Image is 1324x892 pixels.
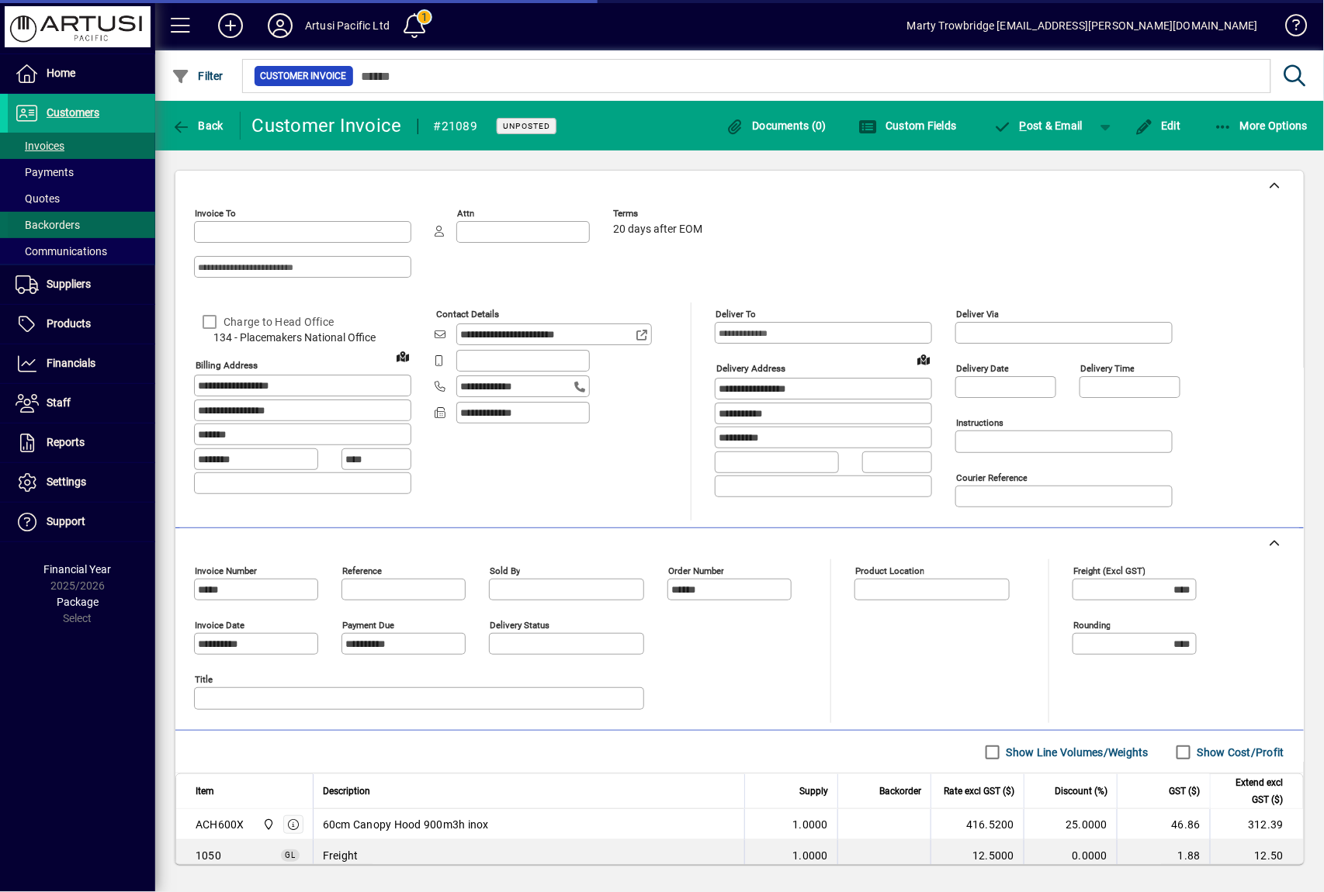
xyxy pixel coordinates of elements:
[993,119,1083,132] span: ost & Email
[342,620,394,631] mat-label: Payment due
[1117,840,1210,871] td: 1.88
[1210,112,1312,140] button: More Options
[195,565,257,576] mat-label: Invoice number
[196,783,214,800] span: Item
[8,503,155,541] a: Support
[793,848,829,863] span: 1.0000
[8,305,155,344] a: Products
[323,817,489,832] span: 60cm Canopy Hood 900m3h inox
[47,317,91,330] span: Products
[1003,745,1149,760] label: Show Line Volumes/Weights
[16,192,60,205] span: Quotes
[8,133,155,159] a: Invoices
[1073,565,1146,576] mat-label: Freight (excl GST)
[716,309,756,320] mat-label: Deliver To
[1024,809,1117,840] td: 25.0000
[8,463,155,502] a: Settings
[490,620,549,631] mat-label: Delivery status
[168,62,227,90] button: Filter
[1024,840,1117,871] td: 0.0000
[8,212,155,238] a: Backorders
[911,347,936,372] a: View on map
[258,816,276,833] span: Main Warehouse
[16,140,64,152] span: Invoices
[956,363,1009,374] mat-label: Delivery date
[1131,112,1185,140] button: Edit
[613,209,706,219] span: Terms
[47,436,85,448] span: Reports
[726,119,827,132] span: Documents (0)
[1194,745,1284,760] label: Show Cost/Profit
[1080,363,1135,374] mat-label: Delivery time
[16,219,80,231] span: Backorders
[168,112,227,140] button: Back
[255,12,305,40] button: Profile
[986,112,1091,140] button: Post & Email
[47,357,95,369] span: Financials
[47,106,99,119] span: Customers
[1210,840,1303,871] td: 12.50
[155,112,241,140] app-page-header-button: Back
[47,515,85,527] span: Support
[8,54,155,93] a: Home
[323,783,370,800] span: Description
[855,112,961,140] button: Custom Fields
[305,13,390,38] div: Artusi Pacific Ltd
[8,344,155,383] a: Financials
[323,848,359,863] span: Freight
[1274,3,1305,54] a: Knowledge Base
[1055,783,1107,800] span: Discount (%)
[8,238,155,264] a: Communications
[196,817,244,832] div: ACH600X
[47,67,75,79] span: Home
[8,159,155,185] a: Payments
[859,119,957,132] span: Custom Fields
[196,848,221,863] span: Freight Outwards
[342,565,382,576] mat-label: Reference
[944,783,1014,800] span: Rate excl GST ($)
[16,166,74,178] span: Payments
[16,245,107,258] span: Communications
[1020,119,1027,132] span: P
[172,119,224,132] span: Back
[172,70,224,82] span: Filter
[907,13,1258,38] div: Marty Trowbridge [EMAIL_ADDRESS][PERSON_NAME][DOMAIN_NAME]
[799,783,828,800] span: Supply
[285,851,296,859] span: GL
[206,12,255,40] button: Add
[1220,774,1284,808] span: Extend excl GST ($)
[195,674,213,685] mat-label: Title
[1073,620,1111,631] mat-label: Rounding
[956,472,1028,483] mat-label: Courier Reference
[1117,809,1210,840] td: 46.86
[8,424,155,462] a: Reports
[57,596,99,608] span: Package
[8,185,155,212] a: Quotes
[261,68,347,84] span: Customer Invoice
[47,396,71,409] span: Staff
[879,783,921,800] span: Backorder
[490,565,520,576] mat-label: Sold by
[47,278,91,290] span: Suppliers
[1170,783,1201,800] span: GST ($)
[8,265,155,304] a: Suppliers
[1214,119,1308,132] span: More Options
[1210,809,1303,840] td: 312.39
[47,475,86,488] span: Settings
[855,565,924,576] mat-label: Product location
[194,330,411,346] span: 134 - Placemakers National Office
[457,208,474,219] mat-label: Attn
[668,565,724,576] mat-label: Order number
[722,112,830,140] button: Documents (0)
[252,113,402,138] div: Customer Invoice
[434,114,478,139] div: #21089
[956,309,999,320] mat-label: Deliver via
[503,121,550,131] span: Unposted
[44,563,112,576] span: Financial Year
[1135,119,1181,132] span: Edit
[390,344,415,368] a: View on map
[195,208,236,219] mat-label: Invoice To
[8,384,155,423] a: Staff
[793,817,829,832] span: 1.0000
[941,817,1014,832] div: 416.5200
